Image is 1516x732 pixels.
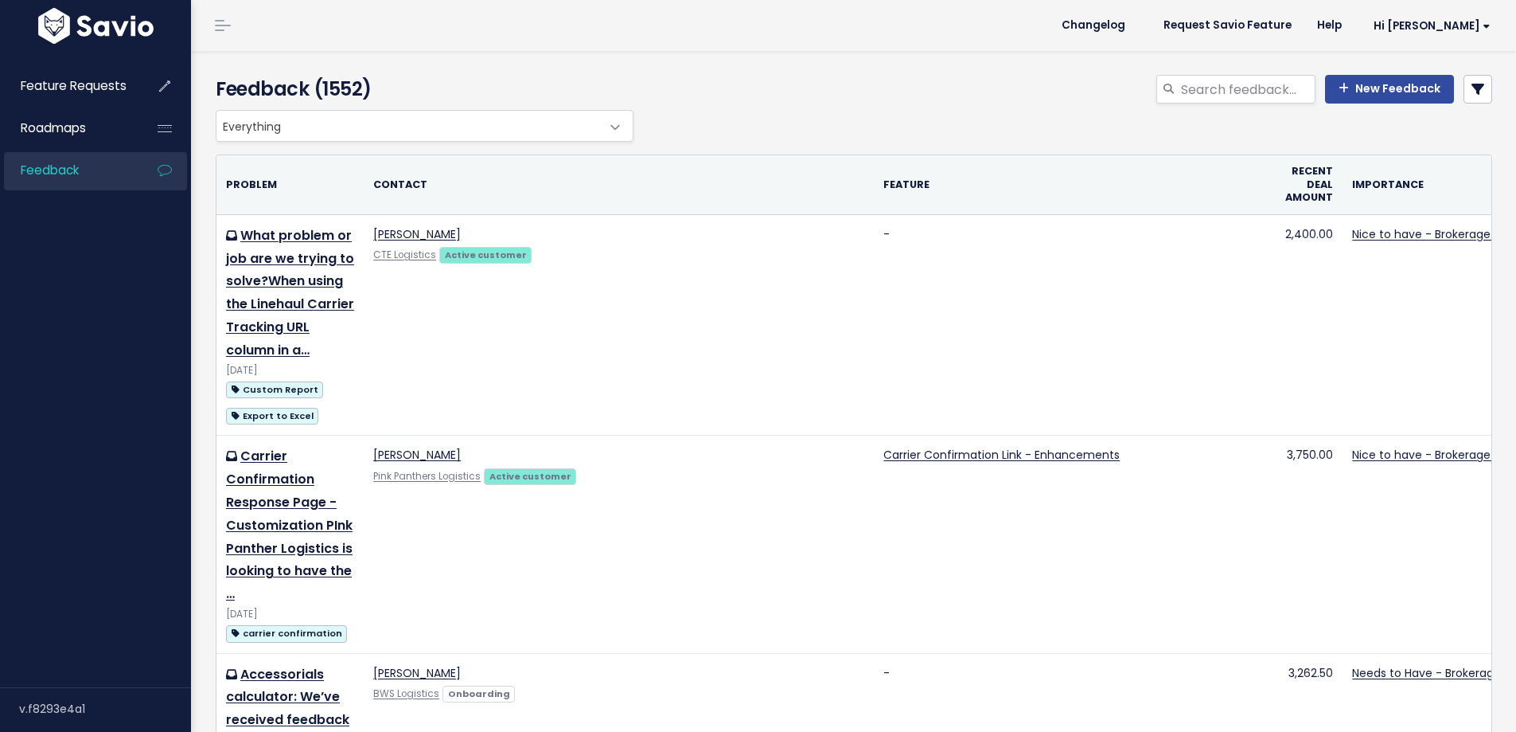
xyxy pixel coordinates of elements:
[216,110,633,142] span: Everything
[21,119,86,136] span: Roadmaps
[1062,20,1125,31] span: Changelog
[439,246,532,262] a: Active customer
[1151,14,1304,37] a: Request Savio Feature
[373,687,439,700] a: BWS Logistics
[448,687,510,700] strong: Onboarding
[226,623,347,643] a: carrier confirmation
[442,685,515,701] a: Onboarding
[373,665,461,681] a: [PERSON_NAME]
[373,470,481,483] a: Pink Panthers Logistics
[226,408,318,425] span: Export to Excel
[1374,20,1491,32] span: Hi [PERSON_NAME]
[226,606,354,623] div: [DATE]
[373,447,461,463] a: [PERSON_NAME]
[226,362,354,379] div: [DATE]
[226,405,318,425] a: Export to Excel
[19,688,191,730] div: v.f8293e4a1
[1304,14,1354,37] a: Help
[1276,214,1343,436] td: 2,400.00
[226,379,323,399] a: Custom Report
[4,110,132,147] a: Roadmaps
[216,75,625,104] h4: Feedback (1552)
[1276,155,1343,214] th: Recent deal amount
[883,447,1120,463] a: Carrier Confirmation Link - Enhancements
[445,249,527,261] strong: Active customer
[34,8,158,44] img: logo-white.9d6f32f41409.svg
[21,77,127,94] span: Feature Requests
[1179,75,1315,104] input: Search feedback...
[364,155,874,214] th: Contact
[226,226,354,359] a: What problem or job are we trying to solve?When using the Linehaul Carrier Tracking URL column in a…
[1276,436,1343,653] td: 3,750.00
[226,625,347,642] span: carrier confirmation
[1354,14,1503,38] a: Hi [PERSON_NAME]
[874,214,1276,436] td: -
[21,162,79,178] span: Feedback
[226,447,353,603] a: Carrier Confirmation Response Page - Customization PInk Panther Logistics is looking to have the …
[484,468,576,483] a: Active customer
[216,155,364,214] th: Problem
[226,382,323,398] span: Custom Report
[373,249,436,261] a: CTE Logistics
[4,152,132,189] a: Feedback
[373,226,461,242] a: [PERSON_NAME]
[4,68,132,104] a: Feature Requests
[216,111,601,141] span: Everything
[489,470,571,483] strong: Active customer
[874,155,1276,214] th: Feature
[1325,75,1454,104] a: New Feedback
